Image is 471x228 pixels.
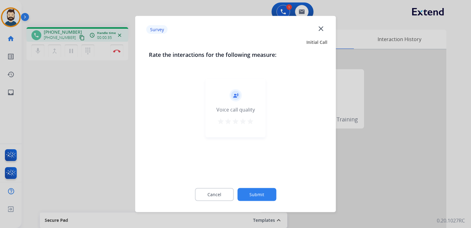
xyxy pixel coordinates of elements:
[224,118,232,125] mat-icon: star
[317,24,325,32] mat-icon: close
[239,118,247,125] mat-icon: star
[237,188,276,201] button: Submit
[247,118,254,125] mat-icon: star
[217,118,224,125] mat-icon: star
[149,50,322,59] h3: Rate the interactions for the following measure:
[216,106,255,113] div: Voice call quality
[233,93,238,98] mat-icon: record_voice_over
[232,118,239,125] mat-icon: star
[306,39,327,45] span: Initial Call
[195,188,234,201] button: Cancel
[146,25,168,34] p: Survey
[437,217,465,224] p: 0.20.1027RC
